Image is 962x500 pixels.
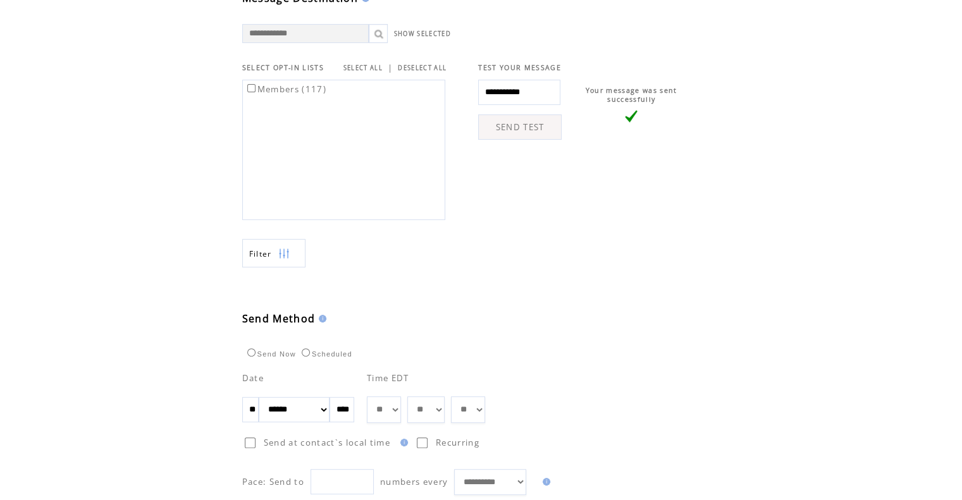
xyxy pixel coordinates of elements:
a: SELECT ALL [343,64,383,72]
span: Show filters [249,248,272,259]
input: Scheduled [302,348,310,357]
span: Pace: Send to [242,476,304,487]
span: Send at contact`s local time [264,437,390,448]
img: help.gif [397,439,408,446]
span: Your message was sent successfully [586,86,677,104]
img: vLarge.png [625,110,638,123]
span: Recurring [436,437,479,448]
img: help.gif [315,315,326,322]
a: SHOW SELECTED [394,30,451,38]
label: Send Now [244,350,296,358]
span: Time EDT [367,372,409,384]
img: help.gif [539,478,550,485]
span: Date [242,372,264,384]
label: Scheduled [299,350,352,358]
span: numbers every [380,476,448,487]
span: | [388,62,393,73]
span: Send Method [242,312,316,326]
label: Members (117) [245,83,326,95]
a: DESELECT ALL [398,64,447,72]
img: filters.png [278,240,290,268]
input: Members (117) [247,84,256,92]
span: SELECT OPT-IN LISTS [242,63,324,72]
span: TEST YOUR MESSAGE [478,63,561,72]
input: Send Now [247,348,256,357]
a: SEND TEST [478,114,562,140]
a: Filter [242,239,305,267]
